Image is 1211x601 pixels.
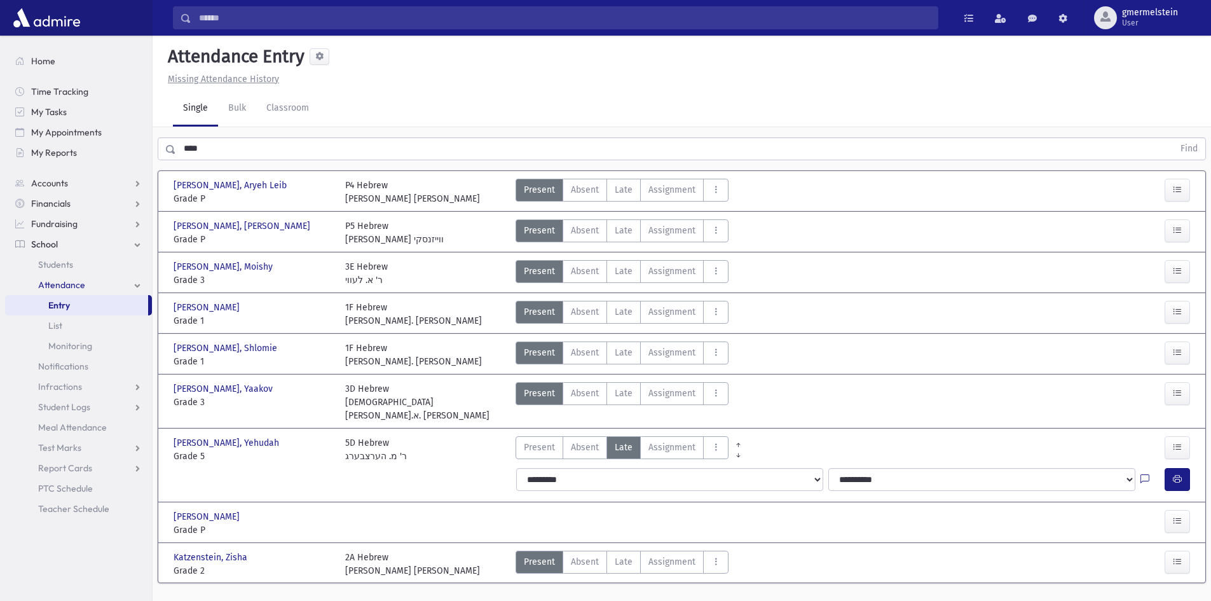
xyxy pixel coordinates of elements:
[174,564,332,577] span: Grade 2
[345,551,480,577] div: 2A Hebrew [PERSON_NAME] [PERSON_NAME]
[524,346,555,359] span: Present
[5,234,152,254] a: School
[174,342,280,355] span: [PERSON_NAME], Shlomie
[524,555,555,569] span: Present
[5,458,152,478] a: Report Cards
[5,254,152,275] a: Students
[5,499,152,519] a: Teacher Schedule
[345,219,444,246] div: P5 Hebrew [PERSON_NAME] ווייזנסקי
[38,483,93,494] span: PTC Schedule
[218,91,256,127] a: Bulk
[5,336,152,356] a: Monitoring
[38,422,107,433] span: Meal Attendance
[571,265,599,278] span: Absent
[5,397,152,417] a: Student Logs
[1173,138,1205,160] button: Find
[38,381,82,392] span: Infractions
[163,74,279,85] a: Missing Attendance History
[174,382,275,396] span: [PERSON_NAME], Yaakov
[48,340,92,352] span: Monitoring
[5,122,152,142] a: My Appointments
[648,346,695,359] span: Assignment
[615,387,633,400] span: Late
[31,127,102,138] span: My Appointments
[648,555,695,569] span: Assignment
[5,193,152,214] a: Financials
[174,523,332,537] span: Grade P
[516,301,729,328] div: AttTypes
[174,551,250,564] span: Katzenstein, Zisha
[31,177,68,189] span: Accounts
[38,462,92,474] span: Report Cards
[163,46,304,67] h5: Attendance Entry
[345,260,388,287] div: 3E Hebrew ר' א. לעווי
[524,387,555,400] span: Present
[38,503,109,515] span: Teacher Schedule
[174,260,275,273] span: [PERSON_NAME], Moishy
[174,355,332,368] span: Grade 1
[48,320,62,331] span: List
[524,265,555,278] span: Present
[5,417,152,438] a: Meal Attendance
[5,315,152,336] a: List
[5,376,152,397] a: Infractions
[524,305,555,319] span: Present
[571,346,599,359] span: Absent
[168,74,279,85] u: Missing Attendance History
[648,387,695,400] span: Assignment
[5,438,152,458] a: Test Marks
[5,102,152,122] a: My Tasks
[5,478,152,499] a: PTC Schedule
[648,305,695,319] span: Assignment
[5,81,152,102] a: Time Tracking
[345,179,480,205] div: P4 Hebrew [PERSON_NAME] [PERSON_NAME]
[5,275,152,295] a: Attendance
[174,233,332,246] span: Grade P
[615,555,633,569] span: Late
[524,183,555,197] span: Present
[345,382,504,422] div: 3D Hebrew [DEMOGRAPHIC_DATA][PERSON_NAME].א. [PERSON_NAME]
[31,55,55,67] span: Home
[174,301,242,314] span: [PERSON_NAME]
[571,305,599,319] span: Absent
[173,91,218,127] a: Single
[31,218,78,230] span: Fundraising
[5,142,152,163] a: My Reports
[1122,18,1178,28] span: User
[31,198,71,209] span: Financials
[524,224,555,237] span: Present
[345,342,482,368] div: 1F Hebrew [PERSON_NAME]. [PERSON_NAME]
[571,224,599,237] span: Absent
[571,441,599,454] span: Absent
[5,173,152,193] a: Accounts
[174,219,313,233] span: [PERSON_NAME], [PERSON_NAME]
[345,301,482,328] div: 1F Hebrew [PERSON_NAME]. [PERSON_NAME]
[516,179,729,205] div: AttTypes
[345,436,407,463] div: 5D Hebrew ר' מ. הערצבערג
[516,551,729,577] div: AttTypes
[174,273,332,287] span: Grade 3
[571,555,599,569] span: Absent
[648,265,695,278] span: Assignment
[174,192,332,205] span: Grade P
[516,260,729,287] div: AttTypes
[10,5,83,31] img: AdmirePro
[615,183,633,197] span: Late
[31,86,88,97] span: Time Tracking
[5,51,152,71] a: Home
[516,342,729,368] div: AttTypes
[38,279,85,291] span: Attendance
[31,147,77,158] span: My Reports
[38,361,88,372] span: Notifications
[174,396,332,409] span: Grade 3
[648,224,695,237] span: Assignment
[571,183,599,197] span: Absent
[516,382,729,422] div: AttTypes
[5,214,152,234] a: Fundraising
[191,6,938,29] input: Search
[615,265,633,278] span: Late
[615,305,633,319] span: Late
[615,346,633,359] span: Late
[31,106,67,118] span: My Tasks
[256,91,319,127] a: Classroom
